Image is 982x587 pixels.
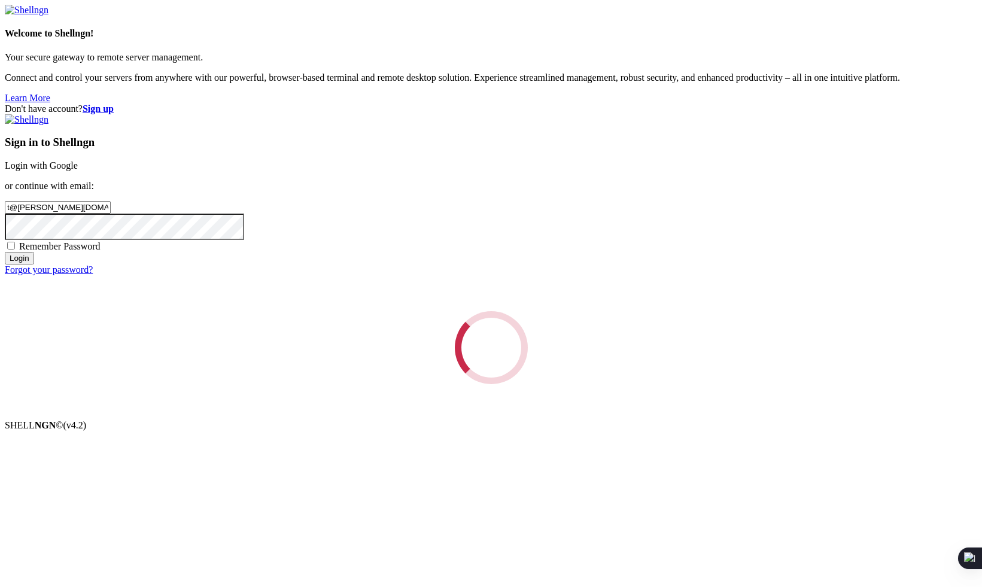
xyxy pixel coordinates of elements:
a: Forgot your password? [5,264,93,275]
img: Shellngn [5,5,48,16]
input: Login [5,252,34,264]
img: Shellngn [5,114,48,125]
h4: Welcome to Shellngn! [5,28,977,39]
div: Loading... [455,311,528,384]
b: NGN [35,420,56,430]
a: Sign up [83,104,114,114]
p: Connect and control your servers from anywhere with our powerful, browser-based terminal and remo... [5,72,977,83]
div: Don't have account? [5,104,977,114]
span: Remember Password [19,241,101,251]
input: Email address [5,201,111,214]
a: Login with Google [5,160,78,171]
input: Remember Password [7,242,15,250]
span: 4.2.0 [63,420,87,430]
p: or continue with email: [5,181,977,191]
h3: Sign in to Shellngn [5,136,977,149]
span: SHELL © [5,420,86,430]
a: Learn More [5,93,50,103]
p: Your secure gateway to remote server management. [5,52,977,63]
